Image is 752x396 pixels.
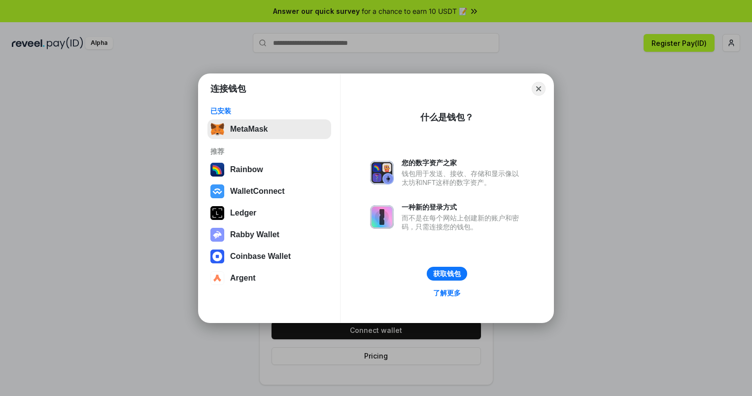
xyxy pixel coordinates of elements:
img: svg+xml,%3Csvg%20xmlns%3D%22http%3A%2F%2Fwww.w3.org%2F2000%2Fsvg%22%20fill%3D%22none%22%20viewBox... [370,161,394,184]
div: Ledger [230,209,256,217]
img: svg+xml,%3Csvg%20xmlns%3D%22http%3A%2F%2Fwww.w3.org%2F2000%2Fsvg%22%20fill%3D%22none%22%20viewBox... [210,228,224,242]
button: Argent [207,268,331,288]
button: Ledger [207,203,331,223]
div: 什么是钱包？ [420,111,474,123]
img: svg+xml,%3Csvg%20width%3D%2228%22%20height%3D%2228%22%20viewBox%3D%220%200%2028%2028%22%20fill%3D... [210,271,224,285]
div: WalletConnect [230,187,285,196]
button: Rainbow [207,160,331,180]
div: Coinbase Wallet [230,252,291,261]
div: MetaMask [230,125,268,134]
div: 获取钱包 [433,269,461,278]
button: Rabby Wallet [207,225,331,245]
div: 一种新的登录方式 [402,203,524,212]
button: Close [532,82,546,96]
div: 推荐 [210,147,328,156]
button: Coinbase Wallet [207,247,331,266]
h1: 连接钱包 [210,83,246,95]
button: WalletConnect [207,181,331,201]
div: Rainbow [230,165,263,174]
button: 获取钱包 [427,267,467,281]
div: Rabby Wallet [230,230,279,239]
div: 钱包用于发送、接收、存储和显示像以太坊和NFT这样的数字资产。 [402,169,524,187]
a: 了解更多 [427,287,467,299]
img: svg+xml,%3Csvg%20width%3D%22120%22%20height%3D%22120%22%20viewBox%3D%220%200%20120%20120%22%20fil... [210,163,224,177]
img: svg+xml,%3Csvg%20fill%3D%22none%22%20height%3D%2233%22%20viewBox%3D%220%200%2035%2033%22%20width%... [210,122,224,136]
div: 您的数字资产之家 [402,158,524,167]
div: 而不是在每个网站上创建新的账户和密码，只需连接您的钱包。 [402,214,524,231]
button: MetaMask [207,119,331,139]
img: svg+xml,%3Csvg%20xmlns%3D%22http%3A%2F%2Fwww.w3.org%2F2000%2Fsvg%22%20width%3D%2228%22%20height%3... [210,206,224,220]
div: 已安装 [210,107,328,115]
div: 了解更多 [433,288,461,297]
img: svg+xml,%3Csvg%20width%3D%2228%22%20height%3D%2228%22%20viewBox%3D%220%200%2028%2028%22%20fill%3D... [210,250,224,263]
img: svg+xml,%3Csvg%20width%3D%2228%22%20height%3D%2228%22%20viewBox%3D%220%200%2028%2028%22%20fill%3D... [210,184,224,198]
img: svg+xml,%3Csvg%20xmlns%3D%22http%3A%2F%2Fwww.w3.org%2F2000%2Fsvg%22%20fill%3D%22none%22%20viewBox... [370,205,394,229]
div: Argent [230,274,256,283]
